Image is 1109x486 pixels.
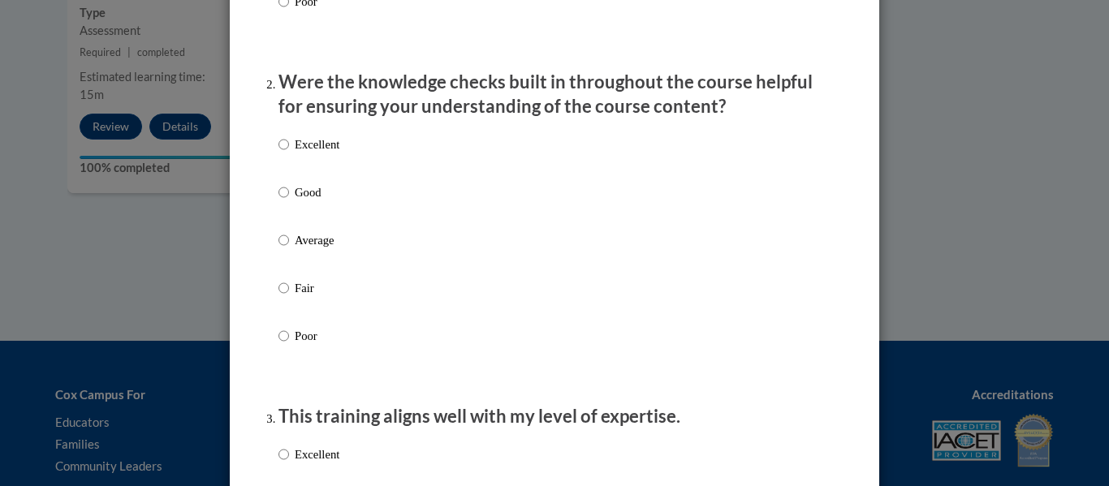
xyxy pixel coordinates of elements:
input: Average [278,231,289,249]
p: Fair [295,279,339,297]
p: Poor [295,327,339,345]
input: Good [278,183,289,201]
input: Fair [278,279,289,297]
input: Excellent [278,135,289,153]
p: Excellent [295,135,339,153]
input: Excellent [278,445,289,463]
p: Good [295,183,339,201]
input: Poor [278,327,289,345]
p: Excellent [295,445,339,463]
p: Were the knowledge checks built in throughout the course helpful for ensuring your understanding ... [278,70,831,120]
p: This training aligns well with my level of expertise. [278,404,831,429]
p: Average [295,231,339,249]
